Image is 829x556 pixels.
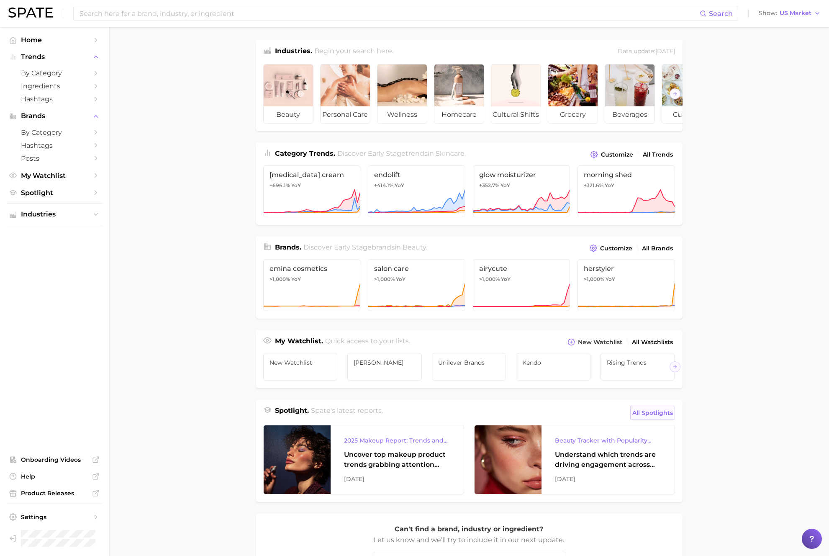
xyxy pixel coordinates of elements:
[605,182,614,189] span: YoY
[577,259,675,311] a: herstyler>1,000% YoY
[565,336,624,348] button: New Watchlist
[601,353,675,381] a: Rising Trends
[21,95,88,103] span: Hashtags
[479,182,499,188] span: +352.7%
[8,8,53,18] img: SPATE
[584,265,669,273] span: herstyler
[501,276,511,283] span: YoY
[377,106,427,123] span: wellness
[522,359,584,366] span: Kendo
[269,182,290,188] span: +696.1%
[21,36,88,44] span: Home
[479,276,500,282] span: >1,000%
[269,171,354,179] span: [MEDICAL_DATA] cream
[438,359,500,366] span: Unilever brands
[344,474,450,484] div: [DATE]
[373,535,565,546] p: Let us know and we’ll try to include it in our next update.
[21,142,88,149] span: Hashtags
[632,408,673,418] span: All Spotlights
[275,336,323,348] h1: My Watchlist.
[643,151,673,158] span: All Trends
[21,489,88,497] span: Product Releases
[600,245,632,252] span: Customize
[578,339,622,346] span: New Watchlist
[434,106,484,123] span: homecare
[588,242,634,254] button: Customize
[263,165,361,217] a: [MEDICAL_DATA] cream+696.1% YoY
[584,182,603,188] span: +321.6%
[632,339,673,346] span: All Watchlists
[263,64,313,124] a: beauty
[275,46,312,57] h1: Industries.
[21,53,88,61] span: Trends
[269,276,290,282] span: >1,000%
[320,64,370,124] a: personal care
[21,211,88,218] span: Industries
[303,243,427,251] span: Discover Early Stage brands in .
[601,151,633,158] span: Customize
[263,259,361,311] a: emina cosmetics>1,000% YoY
[555,474,661,484] div: [DATE]
[21,112,88,120] span: Brands
[474,425,675,494] a: Beauty Tracker with Popularity IndexUnderstand which trends are driving engagement across platfor...
[321,106,370,123] span: personal care
[641,149,675,160] a: All Trends
[7,51,102,63] button: Trends
[347,353,422,381] a: [PERSON_NAME]
[606,276,615,283] span: YoY
[670,88,680,99] button: Scroll Right
[21,172,88,180] span: My Watchlist
[516,353,590,381] a: Kendo
[7,110,102,122] button: Brands
[337,149,466,157] span: Discover Early Stage trends in .
[269,359,331,366] span: New Watchlist
[630,406,675,420] a: All Spotlights
[21,69,88,77] span: by Category
[473,165,570,217] a: glow moisturizer+352.7% YoY
[436,149,465,157] span: skincare
[548,64,598,124] a: grocery
[275,406,309,420] h1: Spotlight.
[577,165,675,217] a: morning shed+321.6% YoY
[7,80,102,93] a: Ingredients
[21,154,88,162] span: Posts
[21,129,88,136] span: by Category
[479,265,564,273] span: airycute
[605,106,654,123] span: beverages
[491,64,541,124] a: cultural shifts
[491,106,541,123] span: cultural shifts
[434,64,484,124] a: homecare
[403,243,426,251] span: beauty
[7,139,102,152] a: Hashtags
[21,189,88,197] span: Spotlight
[374,171,459,179] span: endolift
[432,353,506,381] a: Unilever brands
[7,208,102,221] button: Industries
[757,8,823,19] button: ShowUS Market
[79,6,700,21] input: Search here for a brand, industry, or ingredient
[325,336,410,348] h2: Quick access to your lists.
[395,182,404,189] span: YoY
[709,10,733,18] span: Search
[21,456,88,463] span: Onboarding Videos
[555,450,661,470] div: Understand which trends are driving engagement across platforms in the skin, hair, makeup, and fr...
[21,513,88,521] span: Settings
[618,46,675,57] div: Data update: [DATE]
[7,126,102,139] a: by Category
[640,243,675,254] a: All Brands
[630,337,675,348] a: All Watchlists
[7,453,102,466] a: Onboarding Videos
[7,67,102,80] a: by Category
[21,82,88,90] span: Ingredients
[344,450,450,470] div: Uncover top makeup product trends grabbing attention across eye, lip, and face makeup, and the br...
[7,186,102,199] a: Spotlight
[759,11,777,15] span: Show
[368,259,465,311] a: salon care>1,000% YoY
[7,152,102,165] a: Posts
[291,276,301,283] span: YoY
[396,276,406,283] span: YoY
[291,182,301,189] span: YoY
[311,406,383,420] h2: Spate's latest reports.
[605,64,655,124] a: beverages
[662,64,712,124] a: culinary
